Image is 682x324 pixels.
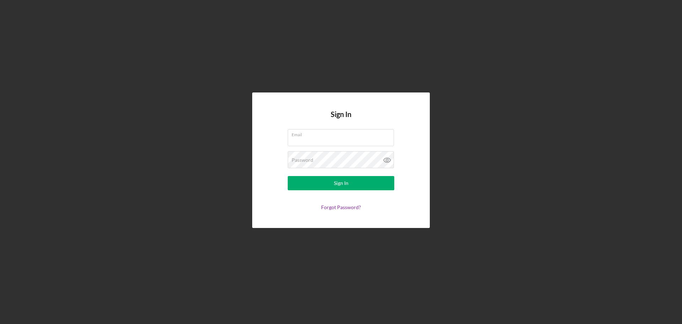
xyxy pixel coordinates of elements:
[288,176,394,190] button: Sign In
[321,204,361,210] a: Forgot Password?
[292,157,313,163] label: Password
[331,110,351,129] h4: Sign In
[334,176,348,190] div: Sign In
[292,129,394,137] label: Email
